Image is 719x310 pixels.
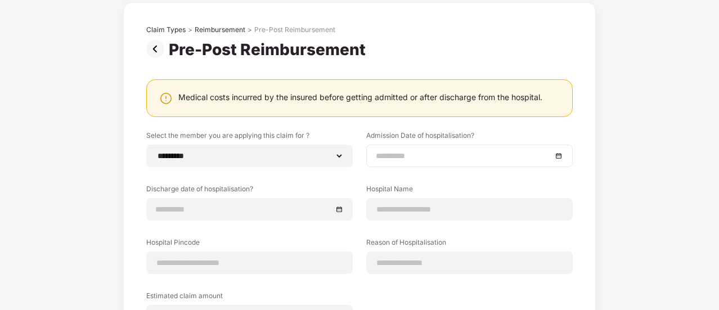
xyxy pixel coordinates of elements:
div: Pre-Post Reimbursement [169,40,370,59]
div: Pre-Post Reimbursement [254,25,335,34]
div: Medical costs incurred by the insured before getting admitted or after discharge from the hospital. [178,92,542,102]
img: svg+xml;base64,PHN2ZyBpZD0iUHJldi0zMngzMiIgeG1sbnM9Imh0dHA6Ly93d3cudzMub3JnLzIwMDAvc3ZnIiB3aWR0aD... [146,40,169,58]
label: Hospital Name [366,184,573,198]
div: Reimbursement [195,25,245,34]
label: Estimated claim amount [146,291,353,305]
div: Claim Types [146,25,186,34]
label: Select the member you are applying this claim for ? [146,131,353,145]
div: > [248,25,252,34]
label: Admission Date of hospitalisation? [366,131,573,145]
label: Discharge date of hospitalisation? [146,184,353,198]
label: Hospital Pincode [146,237,353,251]
img: svg+xml;base64,PHN2ZyBpZD0iV2FybmluZ18tXzI0eDI0IiBkYXRhLW5hbWU9Ildhcm5pbmcgLSAyNHgyNCIgeG1sbnM9Im... [159,92,173,105]
div: > [188,25,192,34]
label: Reason of Hospitalisation [366,237,573,251]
